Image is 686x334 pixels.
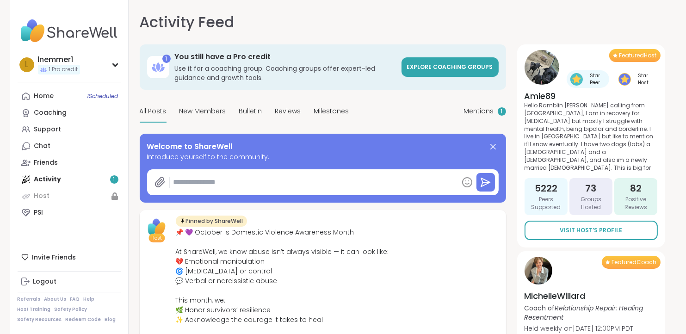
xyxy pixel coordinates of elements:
[49,66,78,74] span: 1 Pro credit
[70,296,80,303] a: FAQ
[18,155,121,171] a: Friends
[34,158,58,167] div: Friends
[18,273,121,290] a: Logout
[18,316,62,323] a: Safety Resources
[407,63,493,71] span: Explore Coaching Groups
[18,188,121,204] a: Host
[145,216,168,239] img: ShareWell
[151,235,162,241] span: Host
[34,108,67,118] div: Coaching
[570,73,583,86] img: Star Peer
[34,142,51,151] div: Chat
[630,182,642,195] span: 82
[34,208,43,217] div: PSI
[239,106,262,116] span: Bulletin
[18,138,121,155] a: Chat
[618,196,654,211] span: Positive Reviews
[34,92,54,101] div: Home
[84,296,95,303] a: Help
[525,257,552,285] img: MichelleWillard
[179,106,226,116] span: New Members
[18,204,121,221] a: PSI
[573,196,609,211] span: Groups Hosted
[18,105,121,121] a: Coaching
[525,290,658,302] h4: MichelleWillard
[25,59,28,71] span: l
[525,102,658,173] p: Hello Ramblin [PERSON_NAME] calling from [GEOGRAPHIC_DATA], I am in recovery for [MEDICAL_DATA] b...
[585,182,596,195] span: 73
[619,52,657,59] span: Featured Host
[66,316,101,323] a: Redeem Code
[147,152,499,162] span: Introduce yourself to the community.
[525,90,658,102] h4: Amie89
[87,93,118,100] span: 1 Scheduled
[18,249,121,266] div: Invite Friends
[38,55,80,65] div: lnemmer1
[525,324,658,333] p: Held weekly on [DATE] 12:00PM PDT
[140,106,167,116] span: All Posts
[18,15,121,47] img: ShareWell Nav Logo
[33,277,57,286] div: Logout
[18,88,121,105] a: Home1Scheduled
[525,221,658,240] a: Visit Host’s Profile
[501,108,503,116] span: 1
[55,306,87,313] a: Safety Policy
[585,72,606,86] span: Star Peer
[175,64,396,82] h3: Use it for a coaching group. Coaching groups offer expert-led guidance and growth tools.
[176,216,247,227] div: Pinned by ShareWell
[18,121,121,138] a: Support
[105,316,116,323] a: Blog
[535,182,557,195] span: 5222
[525,303,643,322] i: Relationship Repair: Healing Resentment
[525,50,559,85] img: Amie89
[525,303,658,322] p: Coach of
[560,226,622,235] span: Visit Host’s Profile
[528,196,564,211] span: Peers Supported
[464,106,494,116] span: Mentions
[44,296,67,303] a: About Us
[162,55,171,63] div: 1
[140,11,235,33] h1: Activity Feed
[34,192,50,201] div: Host
[618,73,631,86] img: Star Host
[612,259,657,266] span: Featured Coach
[147,141,233,152] span: Welcome to ShareWell
[633,72,654,86] span: Star Host
[314,106,349,116] span: Milestones
[34,125,62,134] div: Support
[402,57,499,77] a: Explore Coaching Groups
[18,306,51,313] a: Host Training
[275,106,301,116] span: Reviews
[175,52,396,62] h3: You still have a Pro credit
[18,296,41,303] a: Referrals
